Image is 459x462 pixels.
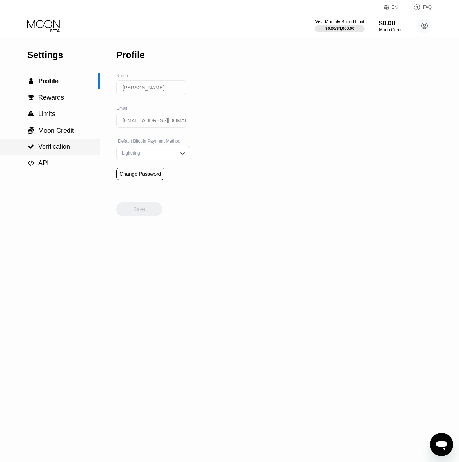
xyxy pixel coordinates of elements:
[27,94,35,101] div: 
[116,50,145,60] div: Profile
[315,19,364,32] div: Visa Monthly Spend Limit$0.00/$4,000.00
[28,111,34,117] span: 
[379,27,403,32] div: Moon Credit
[28,127,34,134] span: 
[38,110,55,118] span: Limits
[38,94,64,101] span: Rewards
[38,143,70,150] span: Verification
[384,4,406,11] div: EN
[27,78,35,84] div: 
[120,171,161,177] div: Change Password
[38,77,59,85] span: Profile
[28,143,34,150] span: 
[27,143,35,150] div: 
[430,433,453,456] iframe: לחצן להפעלת חלון העברת הודעות, השיחה מתבצעת
[28,94,34,101] span: 
[406,4,432,11] div: FAQ
[379,20,403,27] div: $0.00
[325,26,354,31] div: $0.00 / $4,000.00
[116,73,190,78] div: Name
[423,5,432,10] div: FAQ
[28,160,35,166] span: 
[27,50,100,60] div: Settings
[116,106,190,111] div: Email
[116,168,164,180] div: Change Password
[38,159,49,167] span: API
[38,127,74,134] span: Moon Credit
[27,160,35,166] div: 
[379,20,403,32] div: $0.00Moon Credit
[315,19,364,24] div: Visa Monthly Spend Limit
[27,127,35,134] div: 
[29,78,33,84] span: 
[116,139,190,144] div: Default Bitcoin Payment Method
[120,151,175,156] div: Lightning
[27,111,35,117] div: 
[392,5,398,10] div: EN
